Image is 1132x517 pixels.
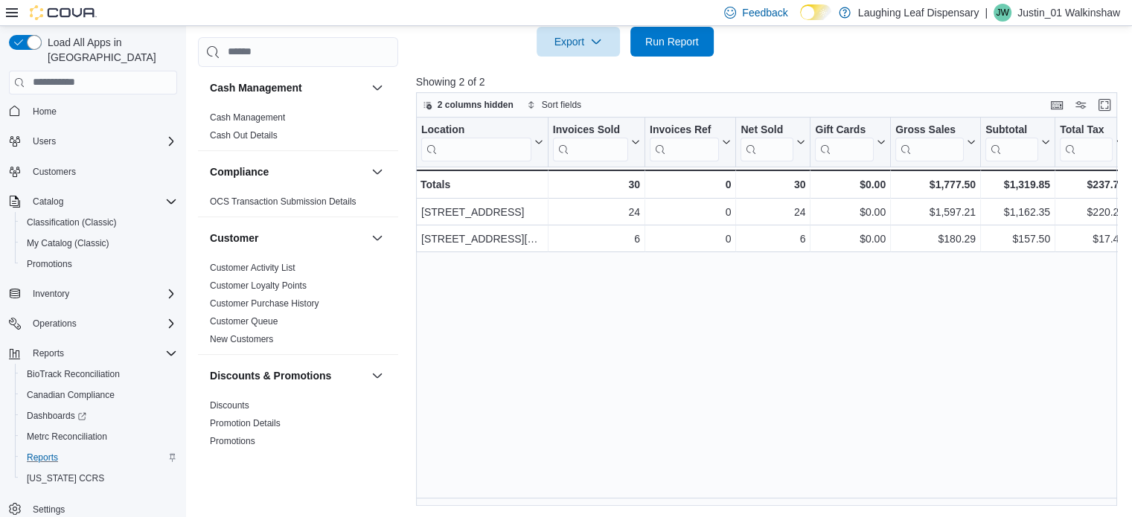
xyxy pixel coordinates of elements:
[15,405,183,426] a: Dashboards
[15,447,183,468] button: Reports
[553,176,640,193] div: 30
[21,365,177,383] span: BioTrack Reconciliation
[421,203,543,221] div: [STREET_ADDRESS]
[3,191,183,212] button: Catalog
[27,285,177,303] span: Inventory
[858,4,979,22] p: Laughing Leaf Dispensary
[741,123,793,161] div: Net Sold
[985,123,1038,137] div: Subtotal
[985,123,1050,161] button: Subtotal
[33,347,64,359] span: Reports
[15,233,183,254] button: My Catalog (Classic)
[21,386,121,404] a: Canadian Compliance
[800,4,831,20] input: Dark Mode
[553,123,628,137] div: Invoices Sold
[210,298,319,309] a: Customer Purchase History
[21,255,177,273] span: Promotions
[1060,176,1125,193] div: $237.76
[27,344,177,362] span: Reports
[741,123,805,161] button: Net Sold
[27,163,82,181] a: Customers
[33,318,77,330] span: Operations
[15,468,183,489] button: [US_STATE] CCRS
[1060,123,1125,161] button: Total Tax
[368,79,386,97] button: Cash Management
[742,5,787,20] span: Feedback
[198,193,398,216] div: Compliance
[815,123,874,161] div: Gift Card Sales
[895,123,964,161] div: Gross Sales
[985,230,1050,248] div: $157.50
[27,216,117,228] span: Classification (Classic)
[650,176,731,193] div: 0
[553,203,640,221] div: 24
[996,4,1008,22] span: JW
[210,400,249,411] a: Discounts
[421,123,543,161] button: Location
[210,418,281,428] a: Promotion Details
[994,4,1011,22] div: Justin_01 Walkinshaw
[1048,96,1066,114] button: Keyboard shortcuts
[15,385,183,405] button: Canadian Compliance
[210,368,331,383] h3: Discounts & Promotions
[650,123,719,161] div: Invoices Ref
[815,123,886,161] button: Gift Cards
[985,176,1050,193] div: $1,319.85
[3,131,183,152] button: Users
[27,258,72,270] span: Promotions
[27,431,107,443] span: Metrc Reconciliation
[210,298,319,309] span: Customer Purchase History
[210,316,278,327] a: Customer Queue
[416,74,1125,89] p: Showing 2 of 2
[21,255,78,273] a: Promotions
[210,436,255,446] a: Promotions
[27,132,62,150] button: Users
[1060,203,1125,221] div: $220.28
[210,80,365,95] button: Cash Management
[21,469,177,487] span: Washington CCRS
[1060,123,1113,137] div: Total Tax
[27,162,177,181] span: Customers
[553,123,628,161] div: Invoices Sold
[21,428,113,446] a: Metrc Reconciliation
[417,96,519,114] button: 2 columns hidden
[210,130,278,141] a: Cash Out Details
[21,407,177,425] span: Dashboards
[21,213,177,231] span: Classification (Classic)
[895,230,976,248] div: $180.29
[3,161,183,182] button: Customers
[21,234,115,252] a: My Catalog (Classic)
[1060,230,1125,248] div: $17.48
[645,34,699,49] span: Run Report
[30,5,97,20] img: Cova
[1096,96,1113,114] button: Enter fullscreen
[895,123,976,161] button: Gross Sales
[210,399,249,411] span: Discounts
[33,504,65,516] span: Settings
[27,389,115,401] span: Canadian Compliance
[21,234,177,252] span: My Catalog (Classic)
[210,280,307,291] a: Customer Loyalty Points
[368,229,386,247] button: Customer
[650,203,731,221] div: 0
[21,407,92,425] a: Dashboards
[985,203,1050,221] div: $1,162.35
[546,27,611,57] span: Export
[15,426,183,447] button: Metrc Reconciliation
[27,132,177,150] span: Users
[985,123,1038,161] div: Subtotal
[15,364,183,385] button: BioTrack Reconciliation
[815,203,886,221] div: $0.00
[210,368,365,383] button: Discounts & Promotions
[741,203,805,221] div: 24
[27,368,120,380] span: BioTrack Reconciliation
[421,123,531,161] div: Location
[210,164,269,179] h3: Compliance
[198,259,398,354] div: Customer
[27,410,86,422] span: Dashboards
[210,129,278,141] span: Cash Out Details
[421,123,531,137] div: Location
[815,123,874,137] div: Gift Cards
[800,20,801,21] span: Dark Mode
[21,365,126,383] a: BioTrack Reconciliation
